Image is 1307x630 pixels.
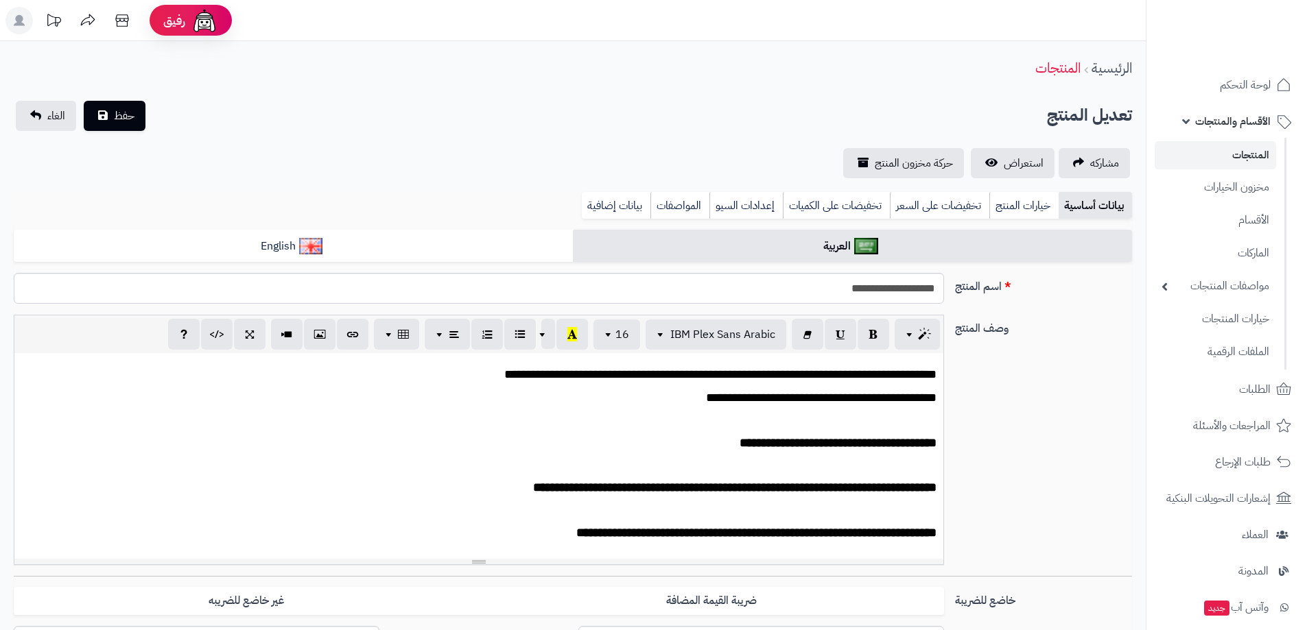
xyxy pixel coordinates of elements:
[573,230,1132,263] a: العربية
[1059,192,1132,219] a: بيانات أساسية
[593,319,640,350] button: 16
[1239,380,1271,399] span: الطلبات
[1155,555,1299,587] a: المدونة
[1220,75,1271,95] span: لوحة التحكم
[1155,482,1299,515] a: إشعارات التحويلات البنكية
[950,587,1138,609] label: خاضع للضريبة
[783,192,890,219] a: تخفيضات على الكميات
[1155,304,1276,334] a: خيارات المنتجات
[1242,525,1269,544] span: العملاء
[709,192,783,219] a: إعدادات السيو
[1059,148,1130,178] a: مشاركه
[479,587,944,615] label: ضريبة القيمة المضافة
[114,108,134,124] span: حفظ
[1092,58,1132,78] a: الرئيسية
[582,192,650,219] a: بيانات إضافية
[1238,561,1269,581] span: المدونة
[650,192,709,219] a: المواصفات
[1166,489,1271,508] span: إشعارات التحويلات البنكية
[615,326,629,343] span: 16
[84,101,145,131] button: حفظ
[47,108,65,124] span: الغاء
[1203,598,1269,617] span: وآتس آب
[854,238,878,254] img: العربية
[1155,173,1276,202] a: مخزون الخيارات
[1004,155,1044,171] span: استعراض
[299,238,323,254] img: English
[890,192,989,219] a: تخفيضات على السعر
[191,7,218,34] img: ai-face.png
[1155,239,1276,268] a: الماركات
[950,273,1138,295] label: اسم المنتج
[950,315,1138,337] label: وصف المنتج
[1155,409,1299,442] a: المراجعات والأسئلة
[1155,591,1299,624] a: وآتس آبجديد
[1155,141,1276,169] a: المنتجات
[14,587,479,615] label: غير خاضع للضريبه
[1090,155,1119,171] span: مشاركه
[989,192,1059,219] a: خيارات المنتج
[1155,271,1276,301] a: مواصفات المنتجات
[1155,373,1299,406] a: الطلبات
[1035,58,1081,78] a: المنتجات
[1204,601,1229,616] span: جديد
[14,230,573,263] a: English
[875,155,953,171] span: حركة مخزون المنتج
[1155,206,1276,235] a: الأقسام
[646,319,786,350] button: IBM Plex Sans Arabic
[670,326,775,343] span: IBM Plex Sans Arabic
[36,7,71,38] a: تحديثات المنصة
[1155,69,1299,101] a: لوحة التحكم
[1155,446,1299,478] a: طلبات الإرجاع
[1155,337,1276,367] a: الملفات الرقمية
[1195,112,1271,131] span: الأقسام والمنتجات
[1155,518,1299,551] a: العملاء
[163,12,185,29] span: رفيق
[971,148,1055,178] a: استعراض
[1193,416,1271,435] span: المراجعات والأسئلة
[1215,452,1271,472] span: طلبات الإرجاع
[843,148,964,178] a: حركة مخزون المنتج
[16,101,76,131] a: الغاء
[1047,101,1132,130] h2: تعديل المنتج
